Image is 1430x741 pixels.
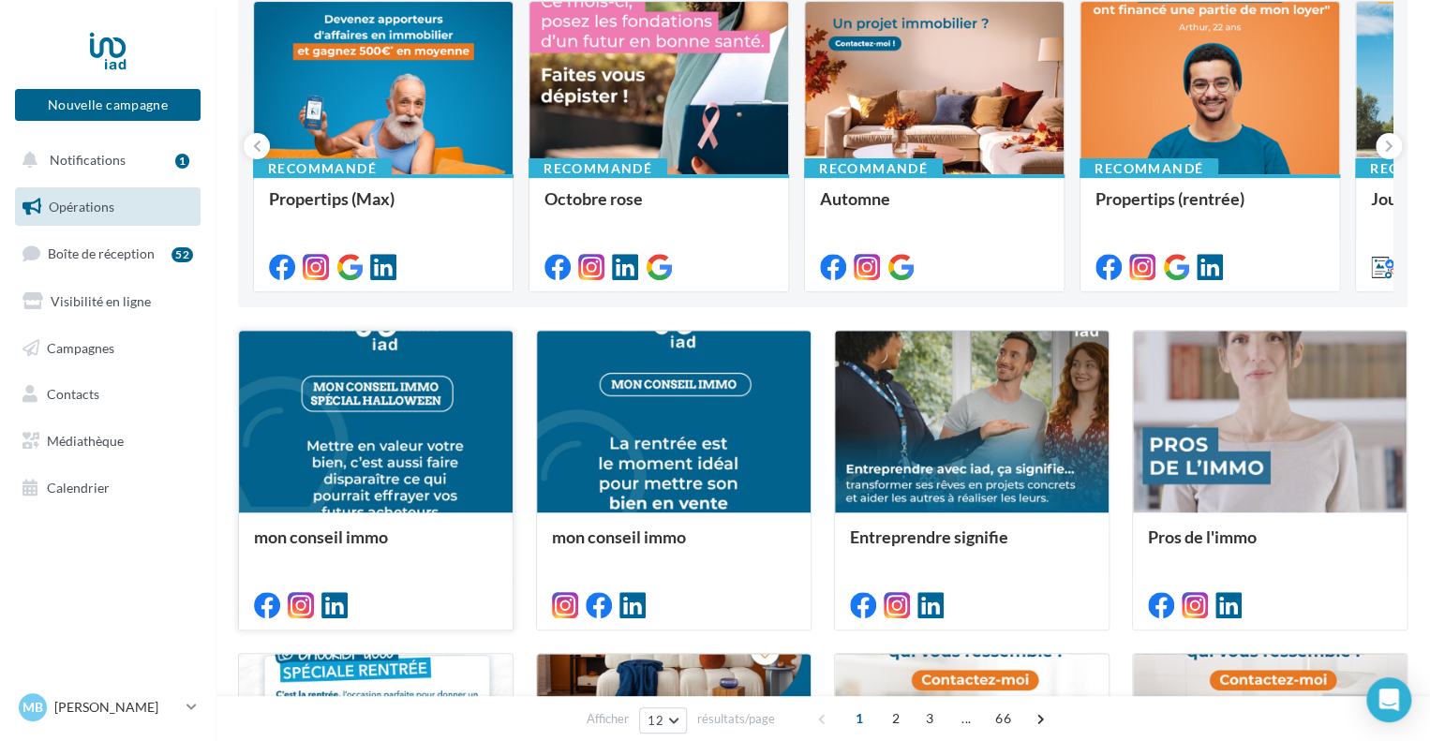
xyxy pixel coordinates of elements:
[11,375,204,414] a: Contacts
[171,247,193,262] div: 52
[587,710,629,728] span: Afficher
[15,689,201,725] a: MB [PERSON_NAME]
[552,527,796,565] div: mon conseil immo
[1080,158,1218,179] div: Recommandé
[22,698,43,717] span: MB
[254,527,498,565] div: mon conseil immo
[253,158,392,179] div: Recommandé
[50,152,126,168] span: Notifications
[11,329,204,368] a: Campagnes
[11,282,204,321] a: Visibilité en ligne
[951,704,981,734] span: ...
[15,89,201,121] button: Nouvelle campagne
[11,233,204,274] a: Boîte de réception52
[51,293,151,309] span: Visibilité en ligne
[47,386,99,402] span: Contacts
[850,527,1094,565] div: Entreprendre signifie
[11,141,197,180] button: Notifications 1
[1095,189,1324,227] div: Propertips (rentrée)
[844,704,874,734] span: 1
[881,704,911,734] span: 2
[47,339,114,355] span: Campagnes
[1148,527,1392,565] div: Pros de l'immo
[54,698,179,717] p: [PERSON_NAME]
[47,433,124,449] span: Médiathèque
[1366,677,1411,722] div: Open Intercom Messenger
[11,187,204,227] a: Opérations
[544,189,773,227] div: Octobre rose
[804,158,943,179] div: Recommandé
[11,468,204,508] a: Calendrier
[639,707,687,734] button: 12
[529,158,667,179] div: Recommandé
[697,710,775,728] span: résultats/page
[49,199,114,215] span: Opérations
[47,480,110,496] span: Calendrier
[915,704,945,734] span: 3
[820,189,1049,227] div: Automne
[988,704,1019,734] span: 66
[48,245,155,261] span: Boîte de réception
[269,189,498,227] div: Propertips (Max)
[11,422,204,461] a: Médiathèque
[175,154,189,169] div: 1
[648,713,663,728] span: 12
